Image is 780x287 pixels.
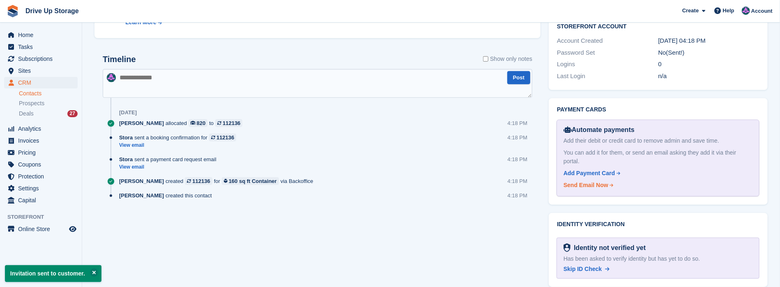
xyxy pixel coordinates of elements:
[4,29,78,41] a: menu
[119,109,137,116] div: [DATE]
[22,4,82,18] a: Drive Up Storage
[4,53,78,65] a: menu
[107,73,116,82] img: Andy
[508,134,527,141] div: 4:18 PM
[18,183,67,194] span: Settings
[125,18,156,27] div: Learn More
[215,119,242,127] a: 112136
[7,213,82,221] span: Storefront
[4,123,78,134] a: menu
[658,60,759,69] div: 0
[4,194,78,206] a: menu
[119,119,246,127] div: allocated to
[119,177,318,185] div: created for via Backoffice
[103,55,136,64] h2: Timeline
[18,171,67,182] span: Protection
[19,90,78,97] a: Contacts
[19,100,44,107] span: Prospects
[216,134,234,141] div: 112136
[4,65,78,76] a: menu
[564,169,615,178] div: Add Payment Card
[18,65,67,76] span: Sites
[564,266,602,272] span: Skip ID Check
[557,106,759,113] h2: Payment cards
[483,55,532,63] label: Show only notes
[564,148,752,166] div: You can add it for them, or send an email asking they add it via their portal.
[4,77,78,88] a: menu
[483,55,488,63] input: Show only notes
[557,60,658,69] div: Logins
[18,147,67,158] span: Pricing
[557,221,759,228] h2: Identity verification
[658,72,759,81] div: n/a
[508,155,527,163] div: 4:18 PM
[18,53,67,65] span: Subscriptions
[4,223,78,235] a: menu
[564,255,752,263] div: Has been asked to verify identity but has yet to do so.
[119,134,240,141] div: sent a booking confirmation for
[7,5,19,17] img: stora-icon-8386f47178a22dfd0bd8f6a31ec36ba5ce8667c1dd55bd0f319d3a0aa187defe.svg
[18,159,67,170] span: Coupons
[192,177,210,185] div: 112136
[666,49,685,56] span: (Sent!)
[209,134,236,141] a: 112136
[67,110,78,117] div: 27
[18,123,67,134] span: Analytics
[564,125,752,135] div: Automate payments
[119,192,164,199] span: [PERSON_NAME]
[557,36,658,46] div: Account Created
[508,177,527,185] div: 4:18 PM
[68,224,78,234] a: Preview store
[119,192,216,199] div: created this contact
[222,177,279,185] a: 160 sq ft Container
[4,171,78,182] a: menu
[557,48,658,58] div: Password Set
[508,119,527,127] div: 4:18 PM
[751,7,773,15] span: Account
[4,135,78,146] a: menu
[658,48,759,58] div: No
[18,41,67,53] span: Tasks
[119,142,240,149] a: View email
[223,119,240,127] div: 112136
[185,177,212,185] a: 112136
[18,77,67,88] span: CRM
[564,181,608,190] div: Send Email Now
[18,223,67,235] span: Online Store
[564,169,749,178] a: Add Payment Card
[119,155,133,163] span: Stora
[564,265,610,273] a: Skip ID Check
[119,119,164,127] span: [PERSON_NAME]
[19,109,78,118] a: Deals 27
[742,7,750,15] img: Andy
[5,265,101,282] p: Invitation sent to customer.
[119,177,164,185] span: [PERSON_NAME]
[189,119,207,127] a: 820
[571,243,646,253] div: Identity not verified yet
[564,137,752,145] div: Add their debit or credit card to remove admin and save time.
[18,135,67,146] span: Invoices
[4,183,78,194] a: menu
[229,177,277,185] div: 160 sq ft Container
[125,18,301,27] a: Learn More
[18,29,67,41] span: Home
[557,22,759,30] h2: Storefront Account
[119,155,221,163] div: sent a payment card request email
[119,164,221,171] a: View email
[18,194,67,206] span: Capital
[507,71,530,85] button: Post
[4,159,78,170] a: menu
[119,134,133,141] span: Stora
[682,7,699,15] span: Create
[723,7,734,15] span: Help
[508,192,527,199] div: 4:18 PM
[4,41,78,53] a: menu
[658,36,759,46] div: [DATE] 04:18 PM
[19,99,78,108] a: Prospects
[557,72,658,81] div: Last Login
[197,119,206,127] div: 820
[19,110,34,118] span: Deals
[4,147,78,158] a: menu
[564,243,571,252] img: Identity Verification Ready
